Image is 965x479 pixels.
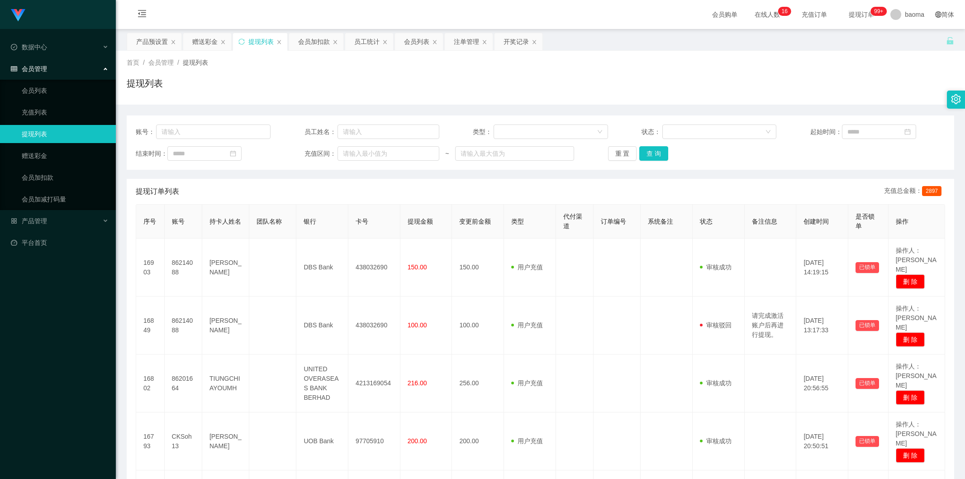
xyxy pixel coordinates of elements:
[856,378,879,389] button: 已锁单
[856,436,879,447] button: 已锁单
[856,262,879,273] button: 已锁单
[452,412,504,470] td: 200.00
[11,66,17,72] i: 图标: table
[896,218,908,225] span: 操作
[511,263,543,271] span: 用户充值
[22,168,109,187] a: 会员加扣款
[165,412,202,470] td: CKSoh13
[896,332,925,347] button: 删 除
[338,146,439,161] input: 请输入最小值为
[156,125,271,139] input: 请输入
[382,39,388,45] i: 图标: close
[202,239,249,297] td: [PERSON_NAME]
[796,297,848,354] td: [DATE] 13:17:33
[922,186,941,196] span: 2897
[455,146,574,161] input: 请输入最大值为
[22,81,109,100] a: 会员列表
[183,59,208,66] span: 提现列表
[348,239,400,297] td: 438032690
[797,11,832,18] span: 充值订单
[404,33,429,50] div: 会员列表
[143,218,156,225] span: 序号
[700,263,732,271] span: 审核成功
[348,354,400,412] td: 4213169054
[951,94,961,104] i: 图标: setting
[532,39,537,45] i: 图标: close
[136,127,156,137] span: 账号：
[238,38,245,45] i: 图标: sync
[511,321,543,329] span: 用户充值
[796,412,848,470] td: [DATE] 20:50:51
[257,218,282,225] span: 团队名称
[408,437,427,445] span: 200.00
[700,218,713,225] span: 状态
[136,412,165,470] td: 16793
[127,59,139,66] span: 首页
[601,218,626,225] span: 订单编号
[230,150,236,157] i: 图标: calendar
[22,190,109,208] a: 会员加减打码量
[136,297,165,354] td: 16849
[11,43,47,51] span: 数据中心
[803,218,829,225] span: 创建时间
[202,412,249,470] td: [PERSON_NAME]
[896,305,936,331] span: 操作人：[PERSON_NAME]
[700,437,732,445] span: 审核成功
[165,354,202,412] td: 86201664
[904,129,911,135] i: 图标: calendar
[796,239,848,297] td: [DATE] 14:19:15
[356,218,368,225] span: 卡号
[136,239,165,297] td: 16903
[22,125,109,143] a: 提现列表
[220,39,226,45] i: 图标: close
[896,421,936,447] span: 操作人：[PERSON_NAME]
[511,379,543,387] span: 用户充值
[844,11,879,18] span: 提现订单
[11,217,47,225] span: 产品管理
[597,129,603,135] i: 图标: down
[209,218,241,225] span: 持卡人姓名
[648,218,673,225] span: 系统备注
[765,129,771,135] i: 图标: down
[11,218,17,224] i: 图标: appstore-o
[165,239,202,297] td: 86214088
[148,59,174,66] span: 会员管理
[276,39,282,45] i: 图标: close
[459,218,491,225] span: 变更前金额
[165,297,202,354] td: 86214088
[511,218,524,225] span: 类型
[408,321,427,329] span: 100.00
[856,320,879,331] button: 已锁单
[22,147,109,165] a: 赠送彩金
[408,218,433,225] span: 提现金额
[333,39,338,45] i: 图标: close
[11,234,109,252] a: 图标: dashboard平台首页
[504,33,529,50] div: 开奖记录
[642,127,662,137] span: 状态：
[946,37,954,45] i: 图标: unlock
[298,33,330,50] div: 会员加扣款
[896,274,925,289] button: 删 除
[752,218,777,225] span: 备注信息
[408,263,427,271] span: 150.00
[11,65,47,72] span: 会员管理
[136,149,167,158] span: 结束时间：
[248,33,274,50] div: 提现列表
[348,412,400,470] td: 97705910
[432,39,437,45] i: 图标: close
[454,33,479,50] div: 注单管理
[935,11,941,18] i: 图标: global
[796,354,848,412] td: [DATE] 20:56:55
[296,297,348,354] td: DBS Bank
[202,297,249,354] td: [PERSON_NAME]
[778,7,791,16] sup: 16
[136,354,165,412] td: 16802
[136,186,179,197] span: 提现订单列表
[172,218,185,225] span: 账号
[784,7,788,16] p: 6
[856,213,875,230] span: 是否锁单
[296,412,348,470] td: UOB Bank
[22,103,109,121] a: 充值列表
[482,39,487,45] i: 图标: close
[896,390,925,405] button: 删 除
